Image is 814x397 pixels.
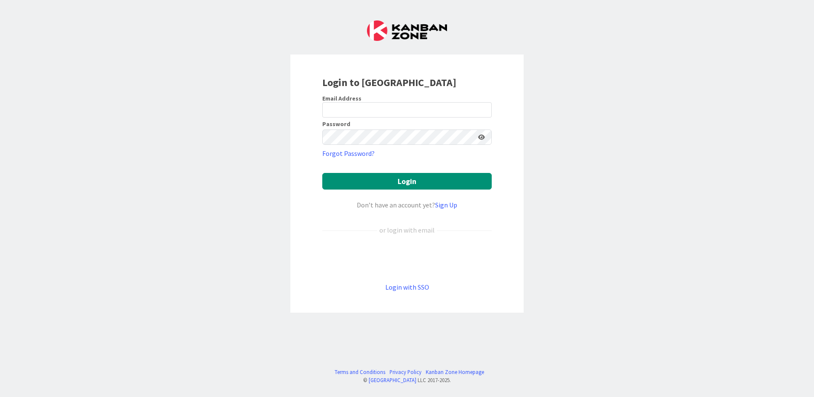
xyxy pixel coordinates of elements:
a: Forgot Password? [322,148,375,158]
a: Login with SSO [385,283,429,291]
label: Email Address [322,95,361,102]
a: [GEOGRAPHIC_DATA] [369,377,416,383]
a: Kanban Zone Homepage [426,368,484,376]
b: Login to [GEOGRAPHIC_DATA] [322,76,456,89]
div: © LLC 2017- 2025 . [330,376,484,384]
div: Don’t have an account yet? [322,200,492,210]
a: Sign Up [435,201,457,209]
label: Password [322,121,350,127]
a: Terms and Conditions [335,368,385,376]
div: or login with email [377,225,437,235]
button: Login [322,173,492,190]
iframe: Botão Iniciar sessão com o Google [318,249,496,268]
img: Kanban Zone [367,20,447,41]
a: Privacy Policy [390,368,421,376]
